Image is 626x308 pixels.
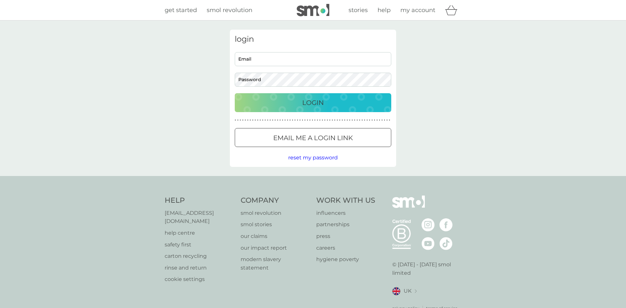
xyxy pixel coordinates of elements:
[349,6,368,15] a: stories
[314,119,316,122] p: ●
[349,119,350,122] p: ●
[241,220,310,229] a: smol stories
[257,119,259,122] p: ●
[332,119,333,122] p: ●
[312,119,313,122] p: ●
[165,264,234,272] a: rinse and return
[319,119,320,122] p: ●
[392,260,462,277] p: © [DATE] - [DATE] smol limited
[381,119,383,122] p: ●
[415,289,417,293] img: select a new location
[316,196,375,206] h4: Work With Us
[165,252,234,260] p: carton recycling
[241,209,310,217] a: smol revolution
[275,119,276,122] p: ●
[316,209,375,217] a: influencers
[366,119,368,122] p: ●
[165,209,234,226] a: [EMAIL_ADDRESS][DOMAIN_NAME]
[252,119,253,122] p: ●
[235,35,391,44] h3: login
[404,287,411,295] span: UK
[316,232,375,241] a: press
[354,119,355,122] p: ●
[282,119,283,122] p: ●
[240,119,241,122] p: ●
[270,119,271,122] p: ●
[374,119,375,122] p: ●
[351,119,353,122] p: ●
[241,232,310,241] a: our claims
[339,119,340,122] p: ●
[357,119,358,122] p: ●
[273,133,353,143] p: Email me a login link
[165,7,197,14] span: get started
[241,244,310,252] a: our impact report
[327,119,328,122] p: ●
[305,119,306,122] p: ●
[344,119,346,122] p: ●
[247,119,248,122] p: ●
[309,119,311,122] p: ●
[422,218,435,231] img: visit the smol Instagram page
[307,119,308,122] p: ●
[255,119,256,122] p: ●
[292,119,293,122] p: ●
[302,97,324,108] p: Login
[245,119,246,122] p: ●
[235,119,236,122] p: ●
[297,119,298,122] p: ●
[322,119,323,122] p: ●
[369,119,370,122] p: ●
[294,119,296,122] p: ●
[386,119,388,122] p: ●
[337,119,338,122] p: ●
[392,287,400,295] img: UK flag
[235,128,391,147] button: Email me a login link
[260,119,261,122] p: ●
[364,119,365,122] p: ●
[317,119,318,122] p: ●
[279,119,281,122] p: ●
[165,229,234,237] a: help centre
[207,6,252,15] a: smol revolution
[440,237,453,250] img: visit the smol Tiktok page
[324,119,326,122] p: ●
[349,7,368,14] span: stories
[288,154,338,162] button: reset my password
[165,275,234,284] a: cookie settings
[378,7,391,14] span: help
[389,119,390,122] p: ●
[287,119,288,122] p: ●
[165,241,234,249] a: safety first
[445,4,461,17] div: basket
[241,196,310,206] h4: Company
[316,255,375,264] a: hygiene poverty
[299,119,301,122] p: ●
[316,244,375,252] a: careers
[165,6,197,15] a: get started
[302,119,303,122] p: ●
[377,119,378,122] p: ●
[207,7,252,14] span: smol revolution
[342,119,343,122] p: ●
[347,119,348,122] p: ●
[285,119,286,122] p: ●
[241,255,310,272] p: modern slavery statement
[316,220,375,229] a: partnerships
[329,119,331,122] p: ●
[400,7,435,14] span: my account
[250,119,251,122] p: ●
[362,119,363,122] p: ●
[277,119,278,122] p: ●
[272,119,273,122] p: ●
